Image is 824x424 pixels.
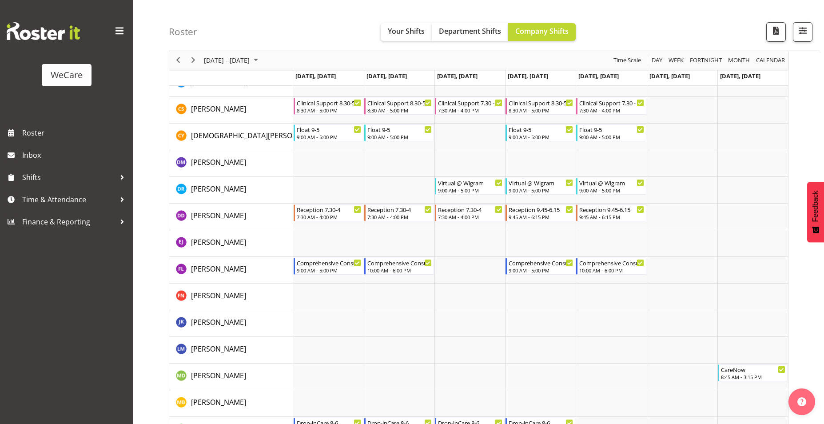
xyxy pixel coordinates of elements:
div: CareNow [721,365,785,374]
div: Float 9-5 [367,125,432,134]
div: Float 9-5 [509,125,573,134]
div: Clinical Support 7.30 - 4 [579,98,644,107]
span: Day [651,55,663,66]
span: Time Scale [613,55,642,66]
div: Demi Dumitrean"s event - Reception 7.30-4 Begin From Wednesday, October 8, 2025 at 7:30:00 AM GMT... [435,204,505,221]
td: John Ko resource [169,310,293,337]
td: Matthew Brewer resource [169,390,293,417]
div: 9:45 AM - 6:15 PM [579,213,644,220]
div: previous period [171,51,186,70]
button: Time Scale [612,55,643,66]
div: 8:30 AM - 5:00 PM [367,107,432,114]
div: 9:00 AM - 5:00 PM [438,187,502,194]
button: Download a PDF of the roster according to the set date range. [766,22,786,42]
img: Rosterit website logo [7,22,80,40]
span: [PERSON_NAME] [191,157,246,167]
div: Clinical Support 8.30-5 [367,98,432,107]
div: Clinical Support 7.30 - 4 [438,98,502,107]
td: Deepti Mahajan resource [169,150,293,177]
span: Month [727,55,751,66]
span: [DATE], [DATE] [649,72,690,80]
div: Reception 7.30-4 [438,205,502,214]
td: Marie-Claire Dickson-Bakker resource [169,364,293,390]
div: 8:45 AM - 3:15 PM [721,373,785,380]
div: 9:00 AM - 5:00 PM [297,133,361,140]
div: Demi Dumitrean"s event - Reception 7.30-4 Begin From Monday, October 6, 2025 at 7:30:00 AM GMT+13... [294,204,363,221]
div: Comprehensive Consult 9-5 [297,258,361,267]
span: [DATE], [DATE] [295,72,336,80]
div: 9:00 AM - 5:00 PM [579,133,644,140]
div: Demi Dumitrean"s event - Reception 7.30-4 Begin From Tuesday, October 7, 2025 at 7:30:00 AM GMT+1... [364,204,434,221]
div: Virtual @ Wigram [579,178,644,187]
a: [PERSON_NAME] [191,264,246,274]
td: Christianna Yu resource [169,124,293,150]
div: Catherine Stewart"s event - Clinical Support 8.30-5 Begin From Tuesday, October 7, 2025 at 8:30:0... [364,98,434,115]
button: Next [187,55,199,66]
div: Felize Lacson"s event - Comprehensive Consult 10-6 Begin From Tuesday, October 7, 2025 at 10:00:0... [364,258,434,275]
span: [PERSON_NAME] [191,211,246,220]
h4: Roster [169,27,197,37]
div: 10:00 AM - 6:00 PM [579,267,644,274]
a: [PERSON_NAME] [191,210,246,221]
div: Felize Lacson"s event - Comprehensive Consult 9-5 Begin From Thursday, October 9, 2025 at 9:00:00... [506,258,575,275]
span: Shifts [22,171,115,184]
div: 8:30 AM - 5:00 PM [297,107,361,114]
div: Catherine Stewart"s event - Clinical Support 7.30 - 4 Begin From Wednesday, October 8, 2025 at 7:... [435,98,505,115]
div: Comprehensive Consult 10-6 [579,258,644,267]
a: [PERSON_NAME] [191,184,246,194]
div: Reception 7.30-4 [367,205,432,214]
button: Timeline Week [667,55,685,66]
span: Week [668,55,685,66]
td: Deepti Raturi resource [169,177,293,204]
div: Catherine Stewart"s event - Clinical Support 7.30 - 4 Begin From Friday, October 10, 2025 at 7:30... [576,98,646,115]
button: Fortnight [689,55,724,66]
span: [PERSON_NAME] [191,77,246,87]
button: Month [755,55,787,66]
div: 9:00 AM - 5:00 PM [509,187,573,194]
span: [PERSON_NAME] [191,264,246,274]
span: Your Shifts [388,26,425,36]
div: 9:00 AM - 5:00 PM [579,187,644,194]
button: Company Shifts [508,23,576,41]
a: [PERSON_NAME] [191,344,246,354]
a: [PERSON_NAME] [191,237,246,248]
span: Fortnight [689,55,723,66]
div: Deepti Raturi"s event - Virtual @ Wigram Begin From Wednesday, October 8, 2025 at 9:00:00 AM GMT+... [435,178,505,195]
button: Previous [172,55,184,66]
div: Deepti Raturi"s event - Virtual @ Wigram Begin From Friday, October 10, 2025 at 9:00:00 AM GMT+13... [576,178,646,195]
span: Roster [22,126,129,140]
div: 9:00 AM - 5:00 PM [297,267,361,274]
div: 10:00 AM - 6:00 PM [367,267,432,274]
div: 7:30 AM - 4:00 PM [438,107,502,114]
span: [DATE] - [DATE] [203,55,251,66]
div: 9:00 AM - 5:00 PM [509,133,573,140]
div: Demi Dumitrean"s event - Reception 9.45-6.15 Begin From Friday, October 10, 2025 at 9:45:00 AM GM... [576,204,646,221]
div: Christianna Yu"s event - Float 9-5 Begin From Monday, October 6, 2025 at 9:00:00 AM GMT+13:00 End... [294,124,363,141]
a: [PERSON_NAME] [191,370,246,381]
button: Department Shifts [432,23,508,41]
button: Feedback - Show survey [807,182,824,242]
span: Feedback [812,191,820,222]
span: [PERSON_NAME] [191,184,246,194]
span: Inbox [22,148,129,162]
td: Lainie Montgomery resource [169,337,293,364]
div: Float 9-5 [579,125,644,134]
span: [DEMOGRAPHIC_DATA][PERSON_NAME] [191,131,323,140]
td: Felize Lacson resource [169,257,293,284]
div: Deepti Raturi"s event - Virtual @ Wigram Begin From Thursday, October 9, 2025 at 9:00:00 AM GMT+1... [506,178,575,195]
div: Reception 9.45-6.15 [579,205,644,214]
div: Comprehensive Consult 9-5 [509,258,573,267]
a: [PERSON_NAME] [191,397,246,408]
span: [DATE], [DATE] [720,72,760,80]
span: Department Shifts [439,26,501,36]
div: Virtual @ Wigram [438,178,502,187]
div: Catherine Stewart"s event - Clinical Support 8.30-5 Begin From Thursday, October 9, 2025 at 8:30:... [506,98,575,115]
span: [PERSON_NAME] [191,371,246,380]
div: Marie-Claire Dickson-Bakker"s event - CareNow Begin From Sunday, October 12, 2025 at 8:45:00 AM G... [718,364,788,381]
span: Company Shifts [515,26,569,36]
td: Demi Dumitrean resource [169,204,293,230]
span: Finance & Reporting [22,215,115,228]
div: 8:30 AM - 5:00 PM [509,107,573,114]
td: Catherine Stewart resource [169,97,293,124]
